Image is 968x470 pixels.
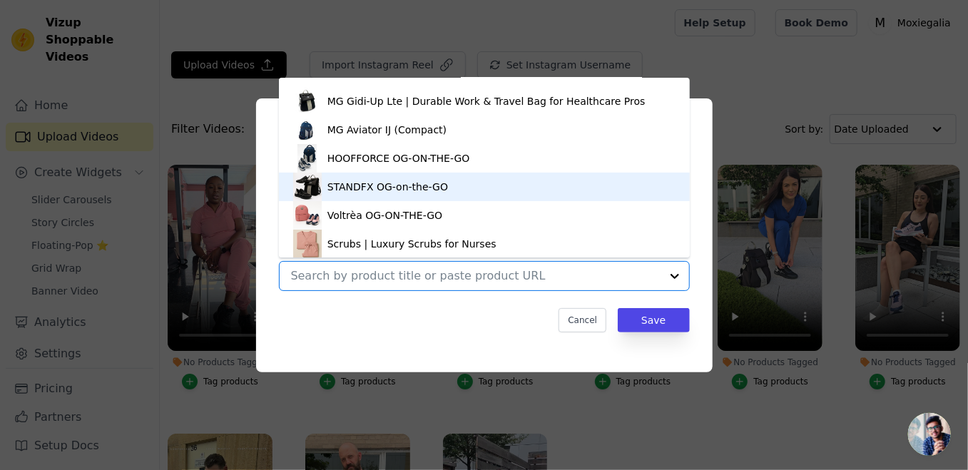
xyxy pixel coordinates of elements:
input: Search by product title or paste product URL [291,269,661,282]
div: MG Gidi-Up Lte | Durable Work & Travel Bag for Healthcare Pros [327,94,646,108]
img: product thumbnail [293,87,322,116]
img: product thumbnail [293,173,322,201]
div: HOOFFORCE OG-ON-THE-GO [327,151,470,165]
div: MG Aviator IJ (Compact) [327,123,447,137]
img: product thumbnail [293,144,322,173]
img: product thumbnail [293,201,322,230]
div: Scrubs | Luxury Scrubs for Nurses [327,237,496,251]
img: product thumbnail [293,116,322,144]
div: STANDFX OG-on-the-GO [327,180,448,194]
div: Open chat [908,413,951,456]
img: product thumbnail [293,230,322,258]
div: Voltrèa OG-ON-THE-GO [327,208,442,223]
button: Cancel [559,308,606,332]
button: Save [618,308,689,332]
